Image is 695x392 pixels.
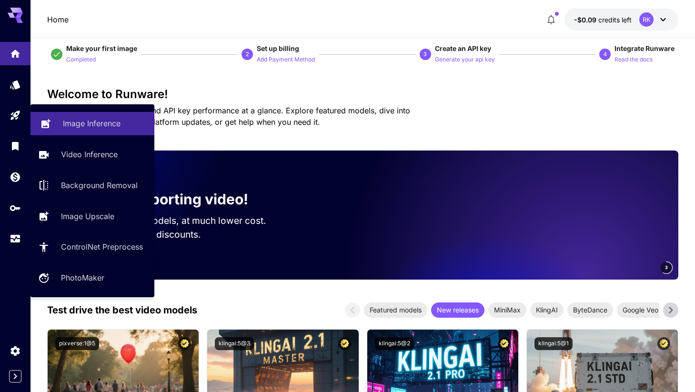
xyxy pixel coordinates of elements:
[639,12,654,27] div: RK
[30,143,154,166] a: Video Inference
[66,44,137,52] span: Make your first image
[246,50,249,59] p: 2
[47,14,69,25] p: Home
[617,305,664,315] span: Google Veo
[364,305,427,315] span: Featured models
[574,16,598,24] span: -$0.09
[61,149,118,160] p: Video Inference
[375,337,414,350] button: klingai:5@2
[9,370,21,382] button: Expand sidebar
[10,345,21,357] div: Settings
[61,180,138,191] p: Background Removal
[89,189,248,210] p: Now supporting video!
[567,305,613,315] span: ByteDance
[30,204,154,228] a: Image Upscale
[604,50,607,59] p: 4
[257,44,299,52] span: Set up billing
[10,79,21,90] div: Models
[10,140,21,152] div: Library
[30,112,154,135] a: Image Inference
[30,174,154,197] a: Background Removal
[614,44,675,52] span: Integrate Runware
[47,106,410,127] span: Check out your usage stats and API key performance at a glance. Explore featured models, dive int...
[62,228,284,241] p: Reach out for volume discounts.
[614,55,653,64] p: Read the docs
[215,337,254,350] button: klingai:5@3
[178,337,191,350] button: Certified Model – Vetted for best performance and includes a commercial license.
[257,55,315,64] p: Add Payment Method
[61,241,143,252] p: ControlNet Preprocess
[30,235,154,259] a: ControlNet Preprocess
[55,337,99,350] button: pixverse:1@5
[47,88,678,101] h3: Welcome to Runware!
[10,202,21,214] div: API Keys
[435,55,495,64] p: Generate your api key
[598,16,632,24] span: credits left
[62,214,284,228] p: Run the best video models, at much lower cost.
[498,337,511,350] button: Certified Model – Vetted for best performance and includes a commercial license.
[61,272,104,283] p: PhotoMaker
[66,55,96,64] p: Completed
[10,48,21,60] div: Home
[665,264,668,271] span: 3
[10,233,21,245] div: Usage
[423,50,427,59] p: 3
[564,9,678,30] button: -$0.09009
[530,305,564,315] span: KlingAI
[10,171,21,183] div: Wallet
[574,15,632,25] div: -$0.09009
[657,337,670,350] button: Certified Model – Vetted for best performance and includes a commercial license.
[63,118,121,129] p: Image Inference
[47,303,197,317] p: Test drive the best video models
[431,305,484,315] span: New releases
[47,14,69,25] nav: breadcrumb
[534,337,573,350] button: klingai:5@1
[10,110,21,121] div: Playground
[488,305,526,315] span: MiniMax
[30,266,154,290] a: PhotoMaker
[61,211,114,222] p: Image Upscale
[338,337,351,350] button: Certified Model – Vetted for best performance and includes a commercial license.
[435,44,491,52] span: Create an API key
